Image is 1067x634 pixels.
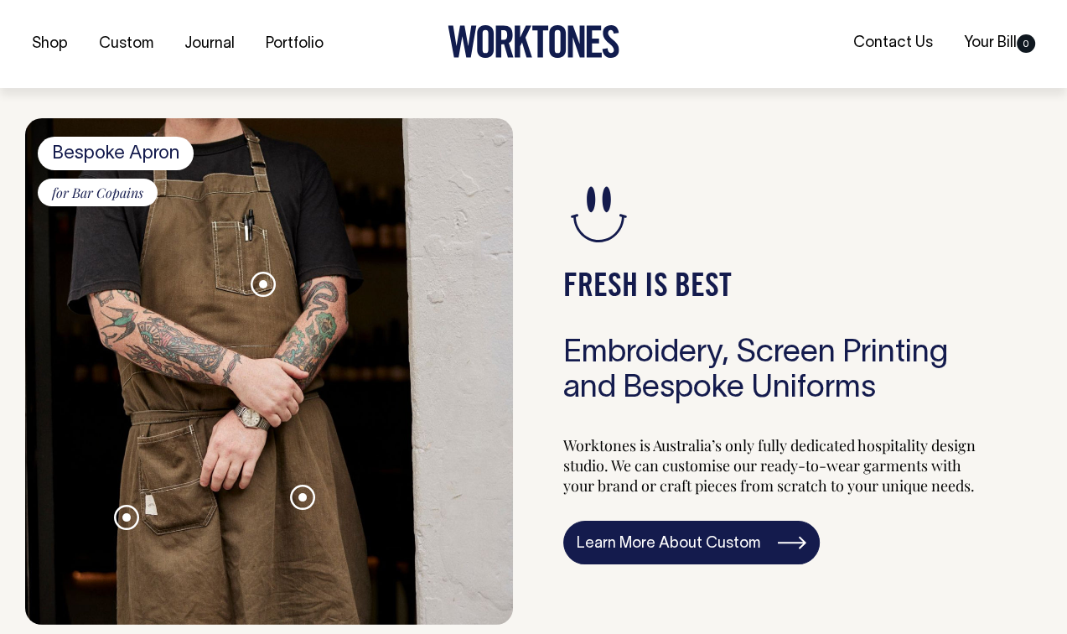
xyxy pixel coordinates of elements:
a: Your Bill0 [957,29,1042,57]
img: Embroidery, Screen Printing and Bespoke Uniforms [25,118,513,625]
a: Journal [178,30,241,58]
a: Learn More About Custom [563,521,820,564]
h4: FRESH IS BEST [563,268,992,306]
a: Custom [92,30,160,58]
span: Bespoke Apron [38,137,194,170]
span: 0 [1017,34,1035,53]
a: Contact Us [847,29,940,57]
h3: Embroidery, Screen Printing and Bespoke Uniforms [563,336,992,407]
span: for Bar Copains [38,179,158,207]
a: Shop [25,30,75,58]
p: Worktones is Australia’s only fully dedicated hospitality design studio. We can customise our rea... [563,435,992,496]
a: Portfolio [259,30,330,58]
